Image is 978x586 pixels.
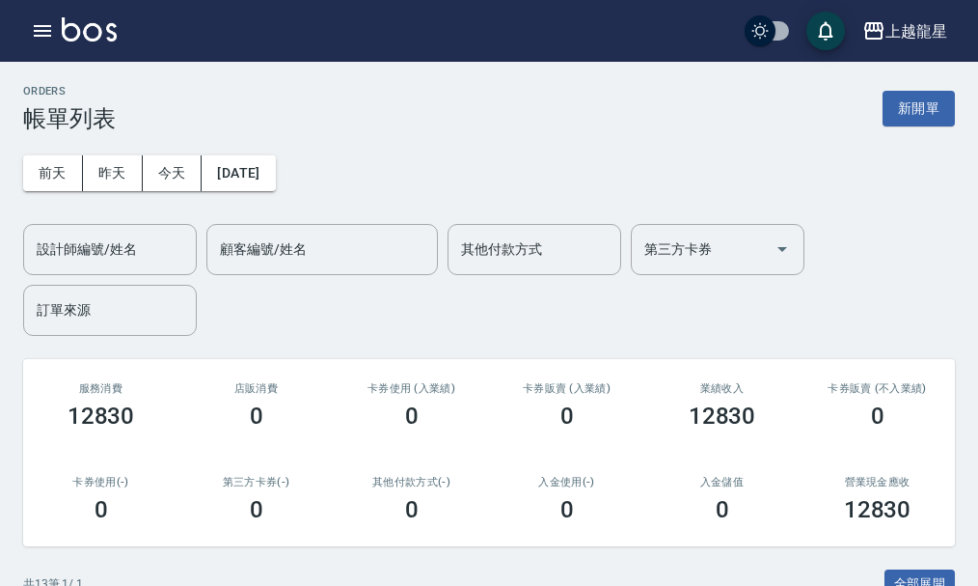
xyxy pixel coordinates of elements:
img: Logo [62,17,117,42]
h2: 營業現金應收 [823,476,932,488]
h2: 卡券販賣 (入業績) [512,382,621,395]
h2: 第三方卡券(-) [202,476,311,488]
h3: 12830 [844,496,911,523]
h3: 0 [250,403,263,430]
button: [DATE] [202,155,275,191]
h3: 0 [871,403,884,430]
h3: 0 [95,496,108,523]
button: 前天 [23,155,83,191]
button: Open [767,234,798,265]
button: 今天 [143,155,203,191]
h3: 0 [560,403,574,430]
h2: 入金儲值 [667,476,776,488]
h2: 卡券使用(-) [46,476,155,488]
h3: 0 [560,496,574,523]
h2: 卡券使用 (入業績) [357,382,466,395]
h3: 0 [405,403,419,430]
h2: 店販消費 [202,382,311,395]
h3: 12830 [689,403,756,430]
button: 新開單 [883,91,955,126]
button: save [806,12,845,50]
h3: 服務消費 [46,382,155,395]
h3: 帳單列表 [23,105,116,132]
div: 上越龍星 [885,19,947,43]
h2: 業績收入 [667,382,776,395]
h2: 其他付款方式(-) [357,476,466,488]
button: 昨天 [83,155,143,191]
h3: 0 [250,496,263,523]
h2: 入金使用(-) [512,476,621,488]
button: 上越龍星 [855,12,955,51]
h3: 12830 [68,403,135,430]
h2: ORDERS [23,85,116,98]
h3: 0 [405,496,419,523]
h2: 卡券販賣 (不入業績) [823,382,932,395]
a: 新開單 [883,98,955,117]
h3: 0 [716,496,729,523]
